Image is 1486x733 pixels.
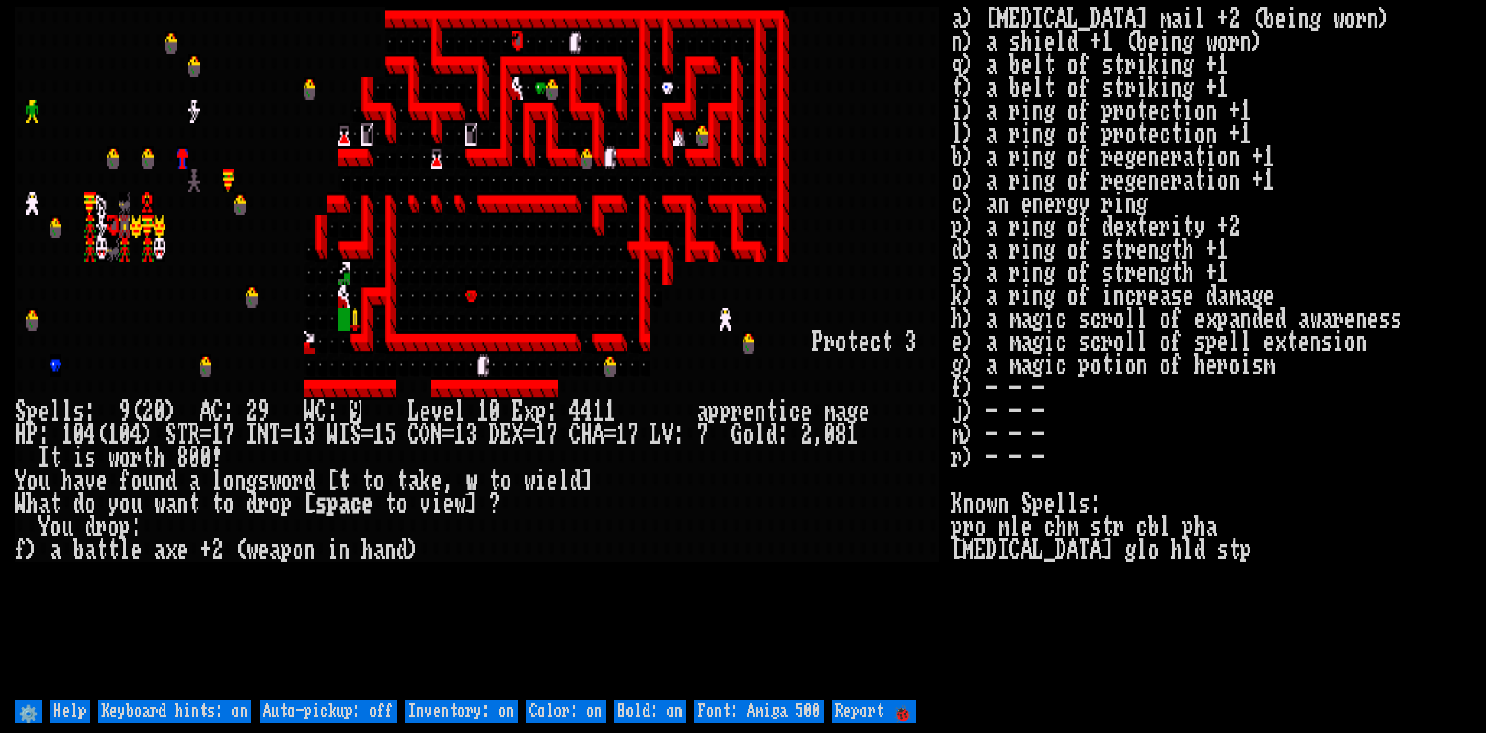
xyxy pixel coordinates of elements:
[477,400,489,423] div: 1
[315,493,327,516] div: s
[292,469,304,493] div: r
[15,493,26,516] div: W
[246,469,258,493] div: g
[835,423,847,446] div: 8
[96,469,107,493] div: e
[84,539,96,562] div: a
[304,423,315,446] div: 3
[500,469,512,493] div: o
[558,469,569,493] div: l
[523,469,535,493] div: w
[454,493,465,516] div: w
[361,469,373,493] div: t
[281,469,292,493] div: o
[84,400,96,423] div: :
[800,423,812,446] div: 2
[107,493,119,516] div: y
[84,493,96,516] div: o
[824,331,835,354] div: r
[408,469,419,493] div: a
[373,469,385,493] div: o
[535,423,546,446] div: 1
[281,493,292,516] div: p
[269,539,281,562] div: a
[107,446,119,469] div: w
[385,423,396,446] div: 5
[694,700,824,723] input: Font: Amiga 500
[419,400,431,423] div: e
[754,400,766,423] div: n
[258,400,269,423] div: 9
[569,423,581,446] div: C
[408,423,419,446] div: C
[546,423,558,446] div: 7
[754,423,766,446] div: l
[338,493,350,516] div: a
[154,493,165,516] div: w
[304,539,315,562] div: n
[327,400,338,423] div: :
[535,400,546,423] div: p
[512,400,523,423] div: E
[696,400,708,423] div: a
[61,516,73,539] div: u
[96,539,107,562] div: t
[526,700,606,723] input: Color: on
[119,400,130,423] div: 9
[211,539,223,562] div: 2
[119,469,130,493] div: f
[107,539,119,562] div: t
[281,423,292,446] div: =
[73,539,84,562] div: b
[405,700,518,723] input: Inventory: on
[766,423,777,446] div: d
[26,539,38,562] div: )
[130,516,142,539] div: :
[777,423,789,446] div: :
[847,331,858,354] div: t
[188,469,200,493] div: a
[269,493,281,516] div: o
[154,446,165,469] div: h
[743,400,754,423] div: e
[881,331,893,354] div: t
[246,400,258,423] div: 2
[465,493,477,516] div: ]
[188,446,200,469] div: 0
[489,423,500,446] div: D
[951,7,1471,696] stats: a) [MEDICAL_DATA] mail +2 (being worn) n) a shield +1 (being worn) q) a belt of striking +1 t) a ...
[61,469,73,493] div: h
[327,469,338,493] div: [
[858,400,870,423] div: e
[569,400,581,423] div: 4
[858,331,870,354] div: e
[604,400,616,423] div: 1
[327,493,338,516] div: p
[385,539,396,562] div: n
[26,423,38,446] div: P
[130,493,142,516] div: u
[373,423,385,446] div: 1
[154,400,165,423] div: 0
[431,423,442,446] div: N
[546,400,558,423] div: :
[431,493,442,516] div: i
[38,469,50,493] div: u
[489,400,500,423] div: 0
[569,469,581,493] div: d
[26,400,38,423] div: p
[119,423,130,446] div: 0
[84,446,96,469] div: s
[119,446,130,469] div: o
[419,493,431,516] div: v
[50,516,61,539] div: o
[38,516,50,539] div: Y
[38,446,50,469] div: I
[246,423,258,446] div: I
[419,469,431,493] div: k
[177,446,188,469] div: 8
[616,423,627,446] div: 1
[419,423,431,446] div: O
[650,423,662,446] div: L
[38,400,50,423] div: e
